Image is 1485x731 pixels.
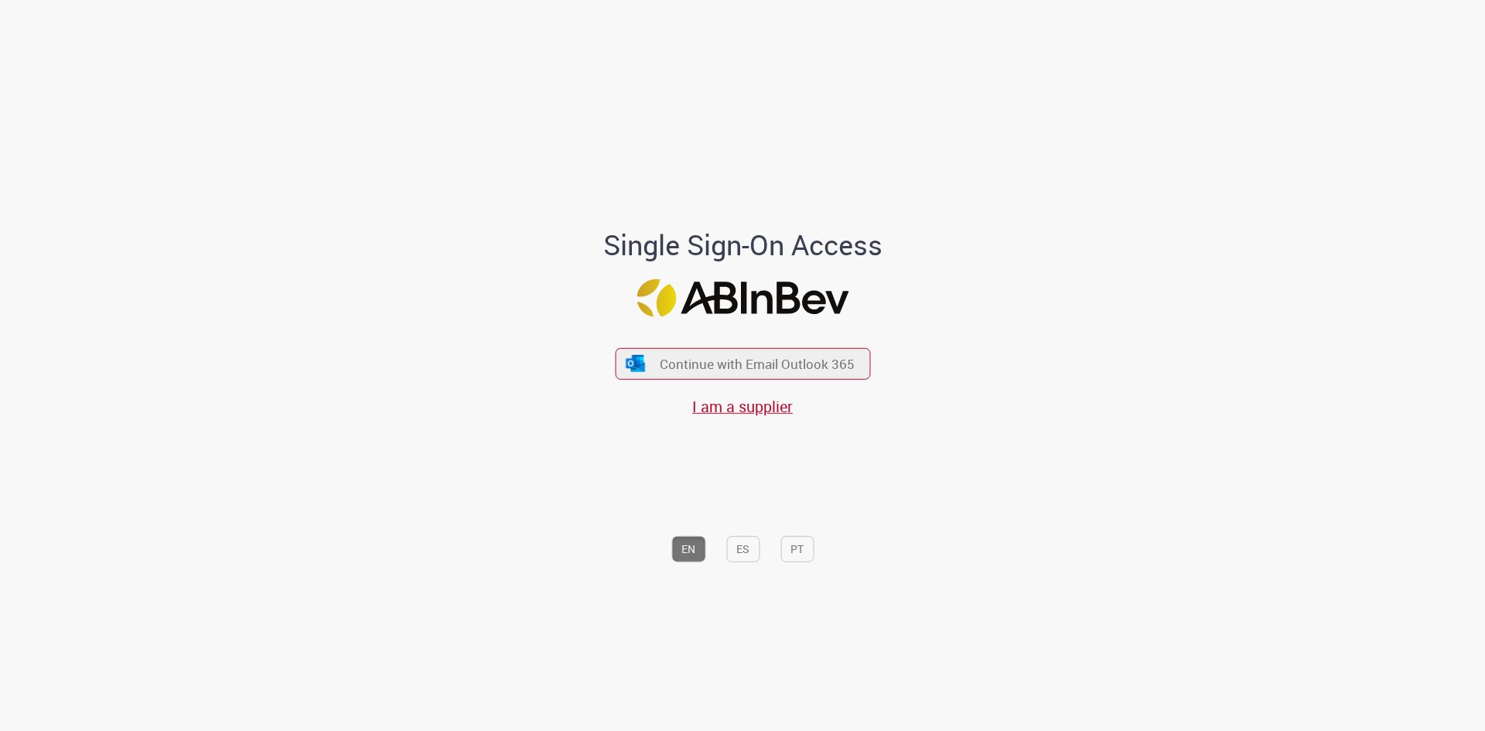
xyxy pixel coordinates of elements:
[528,230,958,261] h1: Single Sign-On Access
[692,396,793,417] a: I am a supplier
[671,536,705,562] button: EN
[780,536,814,562] button: PT
[615,348,870,380] button: ícone Azure/Microsoft 360 Continue with Email Outlook 365
[660,355,855,373] span: Continue with Email Outlook 365
[637,279,848,317] img: Logo ABInBev
[625,355,647,371] img: ícone Azure/Microsoft 360
[726,536,760,562] button: ES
